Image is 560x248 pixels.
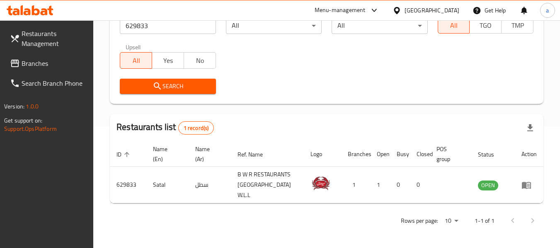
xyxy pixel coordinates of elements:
[473,19,498,31] span: TGO
[546,6,549,15] span: a
[155,55,181,67] span: Yes
[469,17,502,34] button: TGO
[26,101,39,112] span: 1.0.0
[390,167,410,203] td: 0
[405,6,459,15] div: [GEOGRAPHIC_DATA]
[22,29,87,48] span: Restaurants Management
[390,142,410,167] th: Busy
[410,142,430,167] th: Closed
[478,181,498,190] div: OPEN
[187,55,213,67] span: No
[120,52,152,69] button: All
[178,121,214,135] div: Total records count
[441,215,461,227] div: Rows per page:
[22,58,87,68] span: Branches
[475,216,495,226] p: 1-1 of 1
[153,144,179,164] span: Name (En)
[515,142,543,167] th: Action
[436,144,461,164] span: POS group
[238,149,274,159] span: Ref. Name
[116,149,132,159] span: ID
[4,123,57,134] a: Support.OpsPlatform
[478,181,498,190] span: OPEN
[521,180,537,190] div: Menu
[501,17,533,34] button: TMP
[189,167,231,203] td: سطل
[152,52,184,69] button: Yes
[146,167,189,203] td: Satal
[110,142,543,203] table: enhanced table
[184,52,216,69] button: No
[179,124,214,132] span: 1 record(s)
[126,44,141,50] label: Upsell
[3,53,94,73] a: Branches
[370,167,390,203] td: 1
[126,81,209,91] span: Search
[116,121,214,135] h2: Restaurants list
[226,17,322,34] div: All
[120,79,216,94] button: Search
[478,149,505,159] span: Status
[441,19,467,31] span: All
[315,5,366,15] div: Menu-management
[110,167,146,203] td: 629833
[231,167,304,203] td: B W R RESTAURANTS [GEOGRAPHIC_DATA] W.L.L
[22,78,87,88] span: Search Branch Phone
[4,101,24,112] span: Version:
[341,142,370,167] th: Branches
[310,173,331,194] img: Satal
[505,19,530,31] span: TMP
[195,144,221,164] span: Name (Ar)
[438,17,470,34] button: All
[341,167,370,203] td: 1
[332,17,427,34] div: All
[4,115,42,126] span: Get support on:
[370,142,390,167] th: Open
[3,73,94,93] a: Search Branch Phone
[410,167,430,203] td: 0
[304,142,341,167] th: Logo
[120,17,216,34] input: Search for restaurant name or ID..
[3,24,94,53] a: Restaurants Management
[401,216,438,226] p: Rows per page:
[520,118,540,138] div: Export file
[124,55,149,67] span: All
